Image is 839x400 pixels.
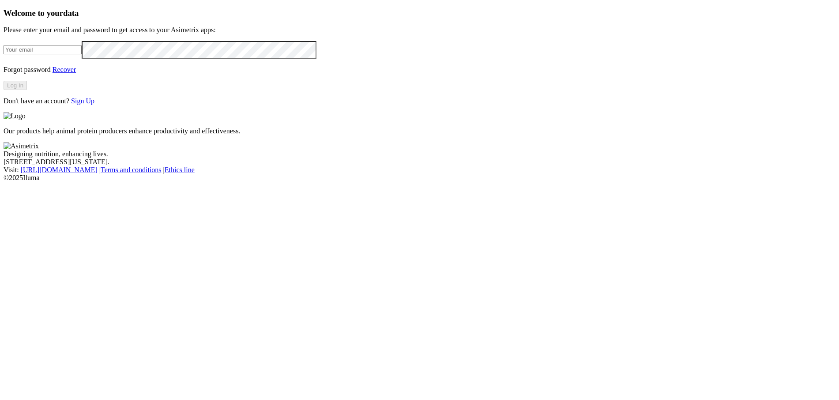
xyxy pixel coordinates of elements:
p: Please enter your email and password to get access to your Asimetrix apps: [4,26,835,34]
p: Our products help animal protein producers enhance productivity and effectiveness. [4,127,835,135]
div: Visit : | | [4,166,835,174]
p: Forgot password [4,66,835,74]
p: Don't have an account? [4,97,835,105]
button: Log In [4,81,27,90]
img: Logo [4,112,26,120]
div: [STREET_ADDRESS][US_STATE]. [4,158,835,166]
div: Designing nutrition, enhancing lives. [4,150,835,158]
h3: Welcome to your [4,8,835,18]
a: Terms and conditions [101,166,162,174]
a: Sign Up [71,97,94,105]
img: Asimetrix [4,142,39,150]
input: Your email [4,45,82,54]
a: Ethics line [165,166,195,174]
a: [URL][DOMAIN_NAME] [21,166,98,174]
span: data [63,8,79,18]
a: Recover [53,66,76,73]
div: © 2025 Iluma [4,174,835,182]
